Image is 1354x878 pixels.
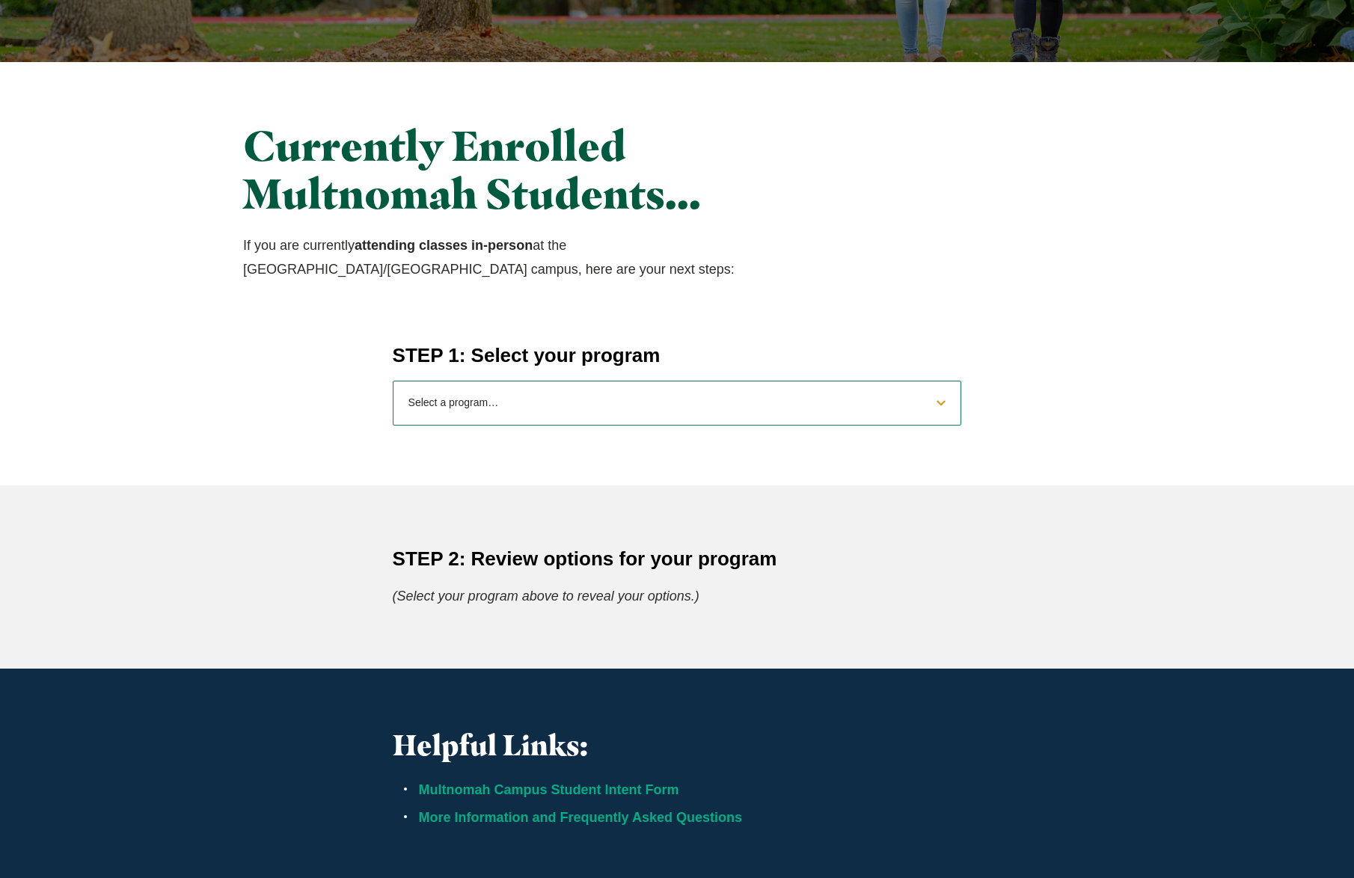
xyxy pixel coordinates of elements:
[419,810,742,825] a: More Information and Frequently Asked Questions
[419,782,679,797] a: Multnomah Campus Student Intent Form
[393,342,962,369] h4: STEP 1: Select your program
[243,122,812,218] h2: Currently Enrolled Multnomah Students…
[393,545,962,572] h4: STEP 2: Review options for your program
[393,589,699,604] em: (Select your program above to reveal your options.)
[393,728,962,763] h3: Helpful Links:
[243,233,812,282] p: If you are currently at the [GEOGRAPHIC_DATA]/[GEOGRAPHIC_DATA] campus, here are your next steps:
[355,238,533,253] strong: attending classes in-person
